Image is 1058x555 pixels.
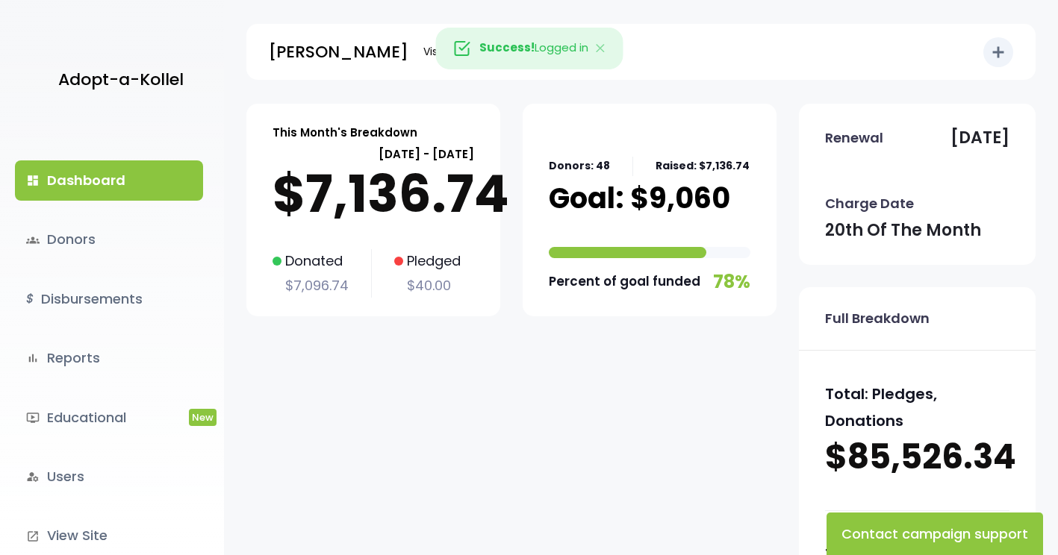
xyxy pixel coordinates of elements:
p: Percent of goal funded [549,270,700,293]
i: manage_accounts [26,470,40,483]
a: groupsDonors [15,219,203,260]
a: ondemand_videoEducationalNew [15,398,203,438]
p: Donors: 48 [549,157,610,175]
span: groups [26,233,40,247]
p: [DATE] - [DATE] [273,144,474,164]
p: Raised: $7,136.74 [656,157,750,175]
p: 20th of the month [825,216,981,245]
a: Visit Site [416,37,474,66]
button: Contact campaign support [827,512,1043,555]
a: dashboardDashboard [15,160,203,201]
div: Logged in [435,28,623,69]
p: $7,096.74 [273,274,349,298]
button: Close [579,28,623,69]
i: dashboard [26,174,40,187]
span: New [189,409,217,426]
i: add [989,43,1007,61]
p: Adopt-a-Kollel [58,65,184,95]
p: Charge Date [825,192,914,216]
a: manage_accountsUsers [15,457,203,497]
a: $Disbursements [15,279,203,319]
i: launch [26,530,40,543]
button: add [983,37,1013,67]
strong: Success! [479,40,535,55]
i: ondemand_video [26,411,40,424]
p: Pledged [394,249,461,273]
p: Renewal [825,126,883,150]
i: $ [26,289,34,310]
p: 78% [713,266,750,298]
p: This Month's Breakdown [273,122,417,142]
p: Goal: $9,060 [549,184,730,213]
p: $40.00 [394,274,461,298]
p: Donated [273,249,349,273]
p: Full Breakdown [825,307,930,330]
p: Total: Pledges, Donations [825,380,1009,434]
p: [PERSON_NAME] [269,37,408,67]
i: bar_chart [26,351,40,365]
p: $85,526.34 [825,434,1009,480]
a: bar_chartReports [15,338,203,378]
p: [DATE] [950,123,1009,153]
p: $7,136.74 [273,164,474,224]
a: Adopt-a-Kollel [51,43,184,116]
